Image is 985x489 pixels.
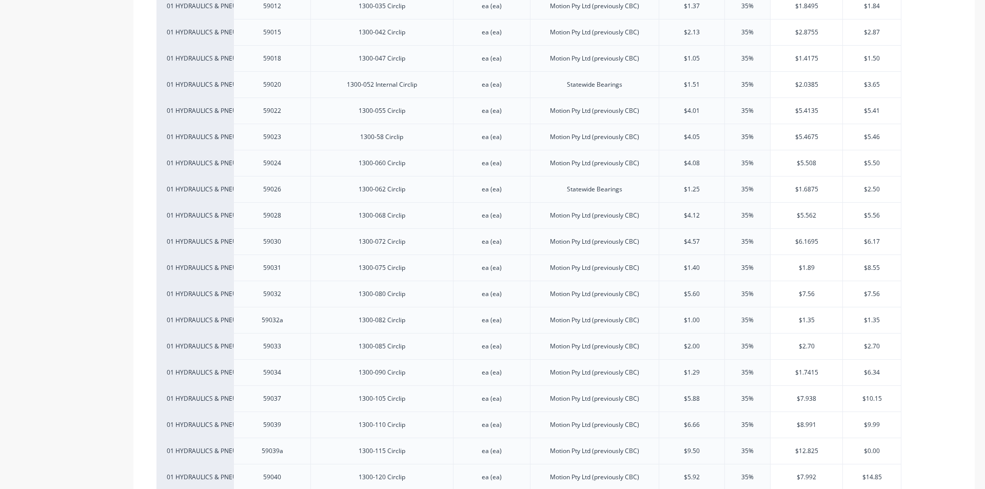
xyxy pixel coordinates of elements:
div: ea (ea) [466,471,517,484]
div: 59026 [247,183,298,196]
div: 35% [722,124,773,150]
div: $2.87 [843,19,901,45]
div: $1.29 [659,360,724,385]
div: 35% [722,46,773,71]
div: 01 HYDRAULICS & PNEUMATICS590221300-055 Circlipea (ea)Motion Pty Ltd (previously CBC)$4.0135%$5.4... [156,97,901,124]
div: 01 HYDRAULICS & PNEUMATICS590181300-047 Circlipea (ea)Motion Pty Ltd (previously CBC)$1.0535%$1.4... [156,45,901,71]
div: 01 HYDRAULICS & PNEUMATICS59039a1300-115 Circlipea (ea)Motion Pty Ltd (previously CBC)$9.5035%$12... [156,438,901,464]
div: 59037 [247,392,298,405]
div: 01 HYDRAULICS & PNEUMATICS590231300-58 Circlipea (ea)Motion Pty Ltd (previously CBC)$4.0535%$5.46... [156,124,901,150]
div: ea (ea) [466,261,517,275]
div: $2.50 [843,177,901,202]
div: $6.66 [659,412,724,438]
div: 35% [722,438,773,464]
div: $1.35 [771,307,842,333]
div: $1.4175 [771,46,842,71]
div: 01 HYDRAULICS & PNEUMATICS590151300-042 Circlipea (ea)Motion Pty Ltd (previously CBC)$2.1335%$2.8... [156,19,901,45]
div: $3.65 [843,72,901,97]
div: ea (ea) [466,444,517,458]
div: $1.40 [659,255,724,281]
div: $6.1695 [771,229,842,255]
div: 35% [722,72,773,97]
div: 1300-055 Circlip [350,104,413,118]
div: 01 HYDRAULICS & PNEUMATICS590281300-068 Circlipea (ea)Motion Pty Ltd (previously CBC)$4.1235%$5.5... [156,202,901,228]
div: $1.25 [659,177,724,202]
div: $9.99 [843,412,901,438]
div: 01 HYDRAULICS & PNEUMATICS [167,80,223,89]
div: $5.4135 [771,98,842,124]
div: 01 HYDRAULICS & PNEUMATICS590261300-062 Circlipea (ea)Statewide Bearings$1.2535%$1.6875$2.50 [156,176,901,202]
div: $4.05 [659,124,724,150]
div: Statewide Bearings [559,183,631,196]
div: ea (ea) [466,78,517,91]
div: Motion Pty Ltd (previously CBC) [542,104,647,118]
div: 59032 [247,287,298,301]
div: 01 HYDRAULICS & PNEUMATICS590241300-060 Circlipea (ea)Motion Pty Ltd (previously CBC)$4.0835%$5.5... [156,150,901,176]
div: 35% [722,98,773,124]
div: 01 HYDRAULICS & PNEUMATICS590311300-075 Circlipea (ea)Motion Pty Ltd (previously CBC)$1.4035%$1.8... [156,255,901,281]
div: 59024 [247,157,298,170]
div: 1300-072 Circlip [350,235,413,248]
div: Motion Pty Ltd (previously CBC) [542,444,647,458]
div: 35% [722,281,773,307]
div: ea (ea) [466,235,517,248]
div: $2.13 [659,19,724,45]
div: 01 HYDRAULICS & PNEUMATICS [167,446,223,456]
div: $8.991 [771,412,842,438]
div: 35% [722,412,773,438]
div: 59015 [247,26,298,39]
div: 01 HYDRAULICS & PNEUMATICS590391300-110 Circlipea (ea)Motion Pty Ltd (previously CBC)$6.6635%$8.9... [156,412,901,438]
div: 01 HYDRAULICS & PNEUMATICS590341300-090 Circlipea (ea)Motion Pty Ltd (previously CBC)$1.2935%$1.7... [156,359,901,385]
div: $7.56 [771,281,842,307]
div: 1300-58 Circlip [352,130,411,144]
div: Motion Pty Ltd (previously CBC) [542,52,647,65]
div: $1.89 [771,255,842,281]
div: 1300-110 Circlip [350,418,413,432]
div: 1300-115 Circlip [350,444,413,458]
div: 59030 [247,235,298,248]
div: ea (ea) [466,52,517,65]
div: $4.57 [659,229,724,255]
div: ea (ea) [466,209,517,222]
div: Motion Pty Ltd (previously CBC) [542,392,647,405]
div: $6.17 [843,229,901,255]
div: ea (ea) [466,130,517,144]
div: 01 HYDRAULICS & PNEUMATICS [167,368,223,377]
div: $5.41 [843,98,901,124]
div: $4.12 [659,203,724,228]
div: $1.7415 [771,360,842,385]
div: Motion Pty Ltd (previously CBC) [542,366,647,379]
div: 01 HYDRAULICS & PNEUMATICS [167,473,223,482]
div: $2.8755 [771,19,842,45]
div: 01 HYDRAULICS & PNEUMATICS [167,159,223,168]
div: 59032a [247,314,298,327]
div: ea (ea) [466,366,517,379]
div: ea (ea) [466,314,517,327]
div: 59039a [247,444,298,458]
div: 01 HYDRAULICS & PNEUMATICS [167,289,223,299]
div: 35% [722,203,773,228]
div: Motion Pty Ltd (previously CBC) [542,157,647,170]
div: 35% [722,307,773,333]
div: Motion Pty Ltd (previously CBC) [542,287,647,301]
div: Motion Pty Ltd (previously CBC) [542,314,647,327]
div: $1.6875 [771,177,842,202]
div: 01 HYDRAULICS & PNEUMATICS [167,54,223,63]
div: ea (ea) [466,183,517,196]
div: $5.46 [843,124,901,150]
div: 1300-068 Circlip [350,209,413,222]
div: $7.56 [843,281,901,307]
div: 35% [722,19,773,45]
div: 35% [722,229,773,255]
div: $2.70 [843,334,901,359]
div: 59022 [247,104,298,118]
div: 01 HYDRAULICS & PNEUMATICS [167,394,223,403]
div: 01 HYDRAULICS & PNEUMATICS [167,2,223,11]
div: 01 HYDRAULICS & PNEUMATICS [167,185,223,194]
div: 35% [722,360,773,385]
div: $9.50 [659,438,724,464]
div: 1300-085 Circlip [350,340,413,353]
div: 1300-042 Circlip [350,26,413,39]
div: 59020 [247,78,298,91]
div: $1.00 [659,307,724,333]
